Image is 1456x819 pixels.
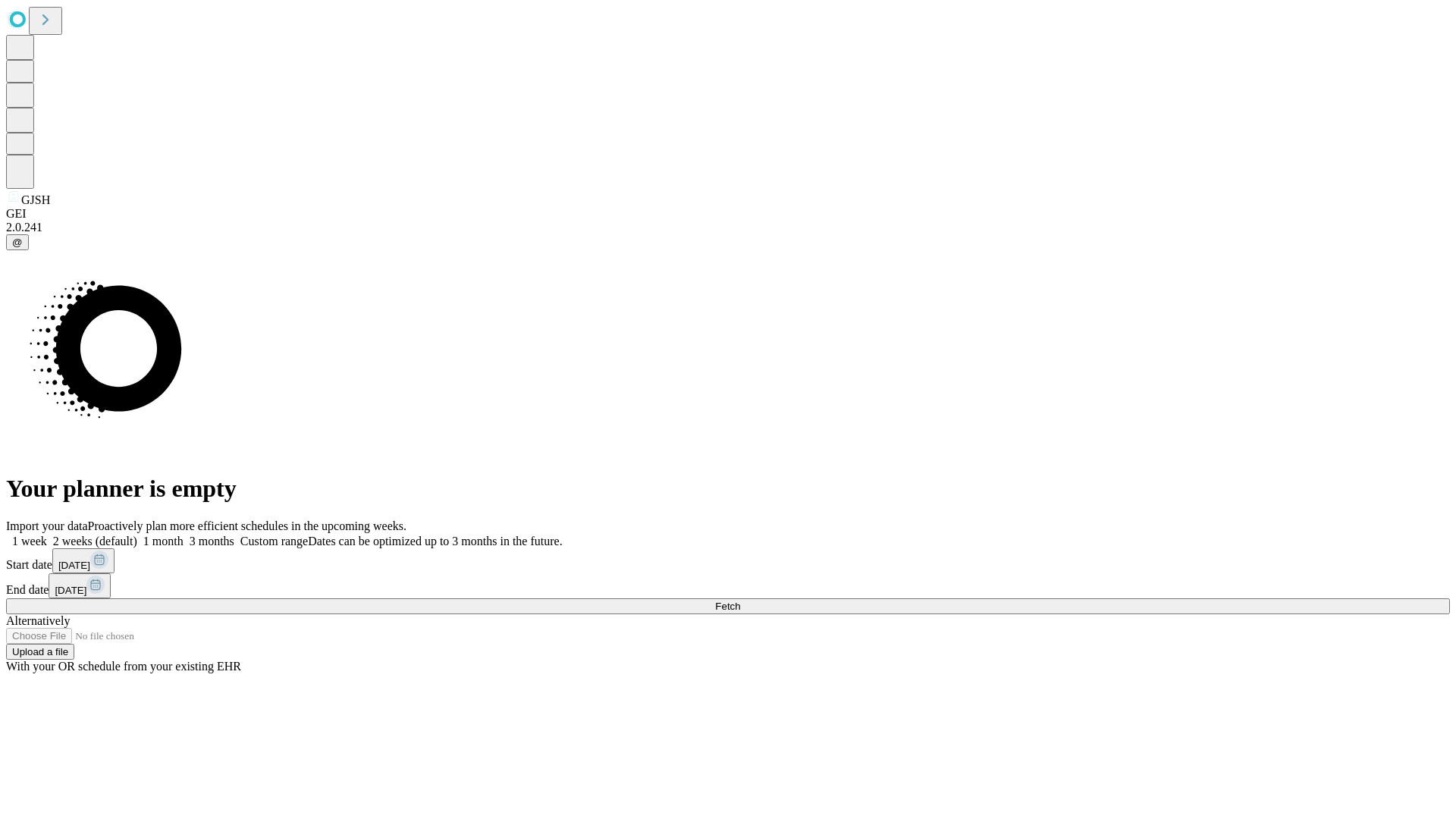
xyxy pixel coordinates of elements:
h1: Your planner is empty [6,475,1450,503]
span: 1 month [143,535,184,548]
span: 1 week [12,535,47,548]
div: Start date [6,548,1450,573]
span: With your OR schedule from your existing EHR [6,660,241,673]
div: 2.0.241 [6,221,1450,234]
span: [DATE] [58,560,90,571]
span: Alternatively [6,614,70,627]
span: Fetch [715,601,740,612]
span: Import your data [6,519,88,532]
button: Upload a file [6,644,74,660]
span: GJSH [21,193,50,206]
span: 2 weeks (default) [53,535,137,548]
button: [DATE] [52,548,115,573]
div: End date [6,573,1450,598]
div: GEI [6,207,1450,221]
span: Dates can be optimized up to 3 months in the future. [308,535,562,548]
span: Proactively plan more efficient schedules in the upcoming weeks. [88,519,406,532]
span: @ [12,237,23,248]
button: Fetch [6,598,1450,614]
button: @ [6,234,29,250]
button: [DATE] [49,573,111,598]
span: 3 months [190,535,234,548]
span: [DATE] [55,585,86,596]
span: Custom range [240,535,308,548]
